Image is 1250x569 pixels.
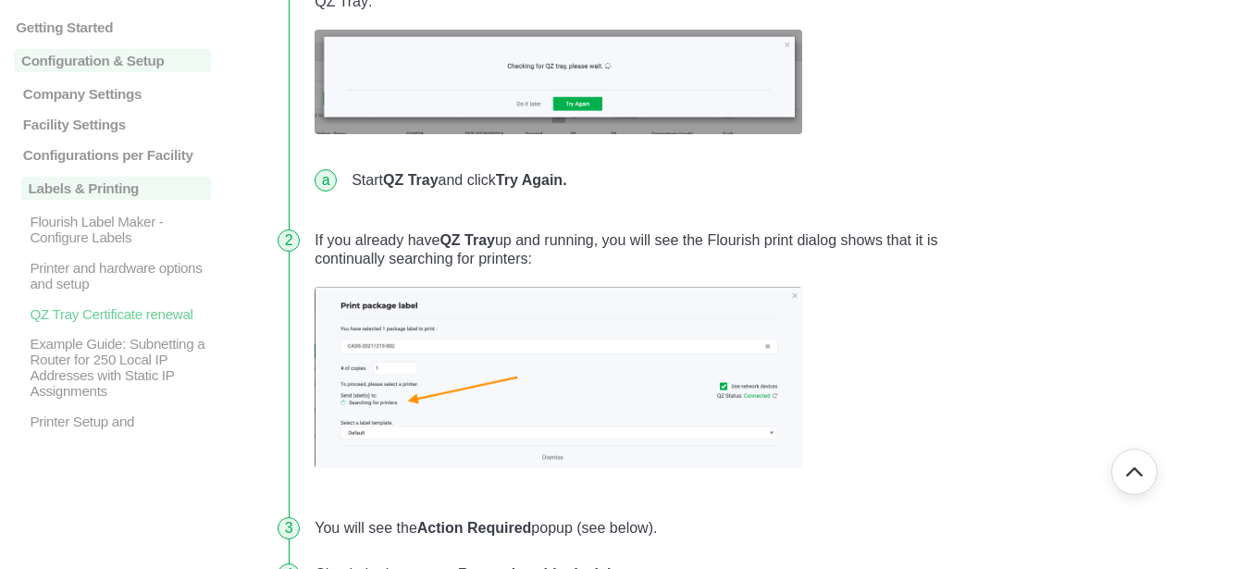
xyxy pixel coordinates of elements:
[14,336,211,399] a: Example Guide: Subnetting a Router for 250 Local IP Addresses with Static IP Assignments
[28,214,211,245] p: Flourish Label Maker - Configure Labels
[21,177,212,200] p: Labels & Printing
[1111,449,1157,495] button: Go back to top of document
[14,19,211,34] a: Getting Started
[14,260,211,291] a: Printer and hardware options and setup
[21,117,212,132] p: Facility Settings
[14,214,211,245] a: Flourish Label Maker - Configure Labels
[417,520,532,536] strong: Action Required
[14,49,211,72] a: Configuration & Setup
[21,146,212,162] p: Configurations per Facility
[496,172,567,188] strong: Try Again.
[28,305,211,321] p: QZ Tray Certificate renewal
[14,305,211,321] a: QZ Tray Certificate renewal
[344,157,965,204] li: Start and click
[439,232,495,248] strong: QZ Tray
[315,287,802,468] img: screen-shot-2021-12-15-at-9-47-53-am.png
[307,505,972,551] li: You will see the popup (see below).
[14,177,211,200] a: Labels & Printing
[21,86,212,102] p: Company Settings
[28,260,211,291] p: Printer and hardware options and setup
[315,30,802,134] img: screen-shot-2021-12-14-at-5-47-12-pm-2.png
[28,336,211,399] p: Example Guide: Subnetting a Router for 250 Local IP Addresses with Static IP Assignments
[14,146,211,162] a: Configurations per Facility
[28,414,211,445] p: Printer Setup and Connectivity Guide
[14,86,211,102] a: Company Settings
[14,117,211,132] a: Facility Settings
[383,172,439,188] strong: QZ Tray
[307,217,972,505] li: If you already have up and running, you will see the Flourish print dialog shows that it is conti...
[14,414,211,445] a: Printer Setup and Connectivity Guide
